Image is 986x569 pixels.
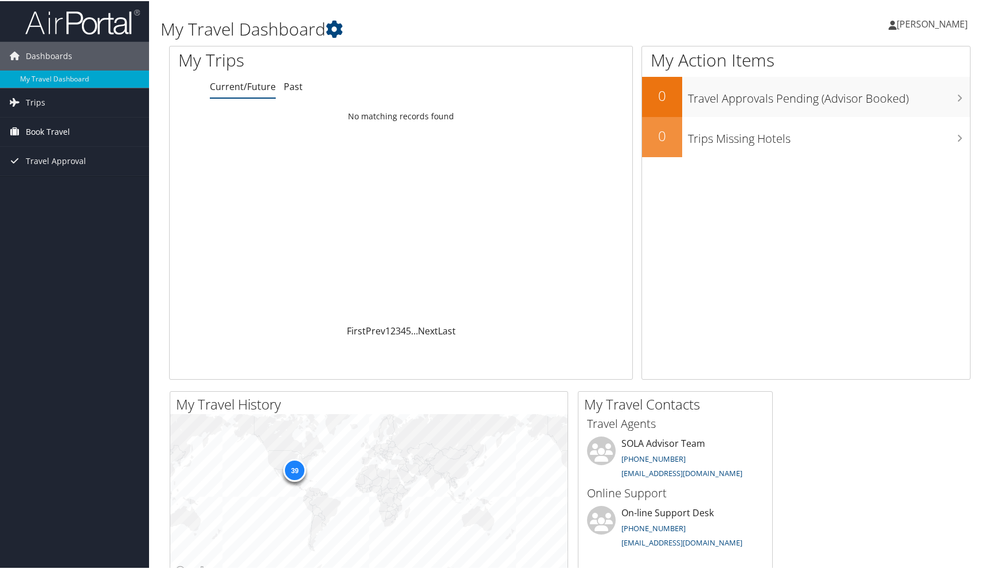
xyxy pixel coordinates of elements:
[688,84,970,106] h3: Travel Approvals Pending (Advisor Booked)
[642,116,970,156] a: 0Trips Missing Hotels
[26,116,70,145] span: Book Travel
[581,505,769,552] li: On-line Support Desk
[170,105,632,126] td: No matching records found
[26,87,45,116] span: Trips
[889,6,979,40] a: [PERSON_NAME]
[347,324,366,336] a: First
[176,393,568,413] h2: My Travel History
[385,324,390,336] a: 1
[621,522,686,532] a: [PHONE_NUMBER]
[284,79,303,92] a: Past
[210,79,276,92] a: Current/Future
[587,484,764,500] h3: Online Support
[584,393,772,413] h2: My Travel Contacts
[25,7,140,34] img: airportal-logo.png
[642,76,970,116] a: 0Travel Approvals Pending (Advisor Booked)
[178,47,431,71] h1: My Trips
[621,453,686,463] a: [PHONE_NUMBER]
[642,125,682,145] h2: 0
[366,324,385,336] a: Prev
[411,324,418,336] span: …
[418,324,438,336] a: Next
[587,415,764,431] h3: Travel Agents
[642,47,970,71] h1: My Action Items
[283,458,306,481] div: 39
[390,324,396,336] a: 2
[26,146,86,174] span: Travel Approval
[396,324,401,336] a: 3
[621,536,742,547] a: [EMAIL_ADDRESS][DOMAIN_NAME]
[161,16,706,40] h1: My Travel Dashboard
[642,85,682,104] h2: 0
[688,124,970,146] h3: Trips Missing Hotels
[26,41,72,69] span: Dashboards
[406,324,411,336] a: 5
[438,324,456,336] a: Last
[621,467,742,477] a: [EMAIL_ADDRESS][DOMAIN_NAME]
[897,17,968,29] span: [PERSON_NAME]
[581,435,769,482] li: SOLA Advisor Team
[401,324,406,336] a: 4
